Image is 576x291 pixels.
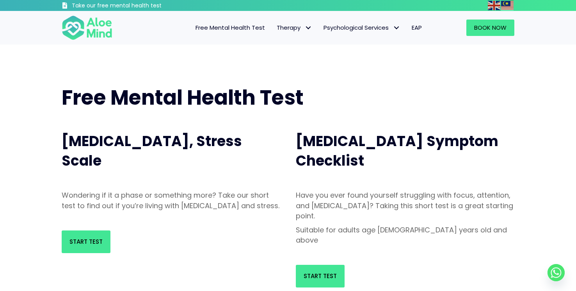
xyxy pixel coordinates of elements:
[304,272,337,280] span: Start Test
[62,83,304,112] span: Free Mental Health Test
[62,190,280,211] p: Wondering if it a phase or something more? Take our short test to find out if you’re living with ...
[277,23,312,32] span: Therapy
[318,20,406,36] a: Psychological ServicesPsychological Services: submenu
[488,1,501,10] a: English
[548,264,565,281] a: Whatsapp
[196,23,265,32] span: Free Mental Health Test
[72,2,203,10] h3: Take our free mental health test
[324,23,400,32] span: Psychological Services
[501,1,514,10] img: ms
[501,1,514,10] a: Malay
[69,237,103,246] span: Start Test
[391,22,402,34] span: Psychological Services: submenu
[62,131,242,171] span: [MEDICAL_DATA], Stress Scale
[123,20,428,36] nav: Menu
[296,225,514,245] p: Suitable for adults age [DEMOGRAPHIC_DATA] years old and above
[488,1,500,10] img: en
[406,20,428,36] a: EAP
[412,23,422,32] span: EAP
[474,23,507,32] span: Book Now
[190,20,271,36] a: Free Mental Health Test
[302,22,314,34] span: Therapy: submenu
[296,265,345,287] a: Start Test
[296,131,498,171] span: [MEDICAL_DATA] Symptom Checklist
[62,2,203,11] a: Take our free mental health test
[296,190,514,221] p: Have you ever found yourself struggling with focus, attention, and [MEDICAL_DATA]? Taking this sh...
[62,230,110,253] a: Start Test
[62,15,112,41] img: Aloe mind Logo
[466,20,514,36] a: Book Now
[271,20,318,36] a: TherapyTherapy: submenu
